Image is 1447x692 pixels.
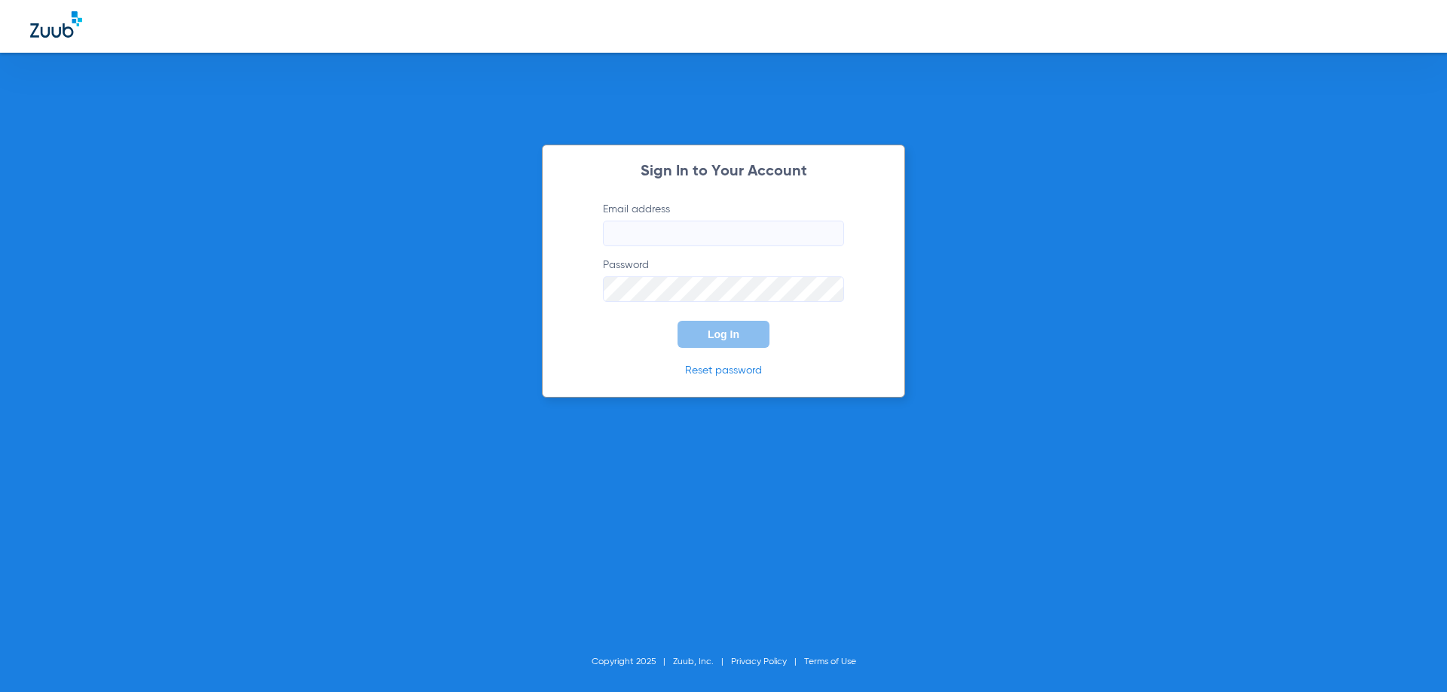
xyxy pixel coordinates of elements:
button: Log In [678,321,769,348]
a: Privacy Policy [731,657,787,666]
input: Password [603,276,844,302]
input: Email address [603,221,844,246]
h2: Sign In to Your Account [580,164,867,179]
img: Zuub Logo [30,11,82,38]
a: Terms of Use [804,657,856,666]
li: Copyright 2025 [592,654,673,669]
label: Email address [603,202,844,246]
label: Password [603,258,844,302]
li: Zuub, Inc. [673,654,731,669]
a: Reset password [685,365,762,376]
span: Log In [708,328,739,340]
